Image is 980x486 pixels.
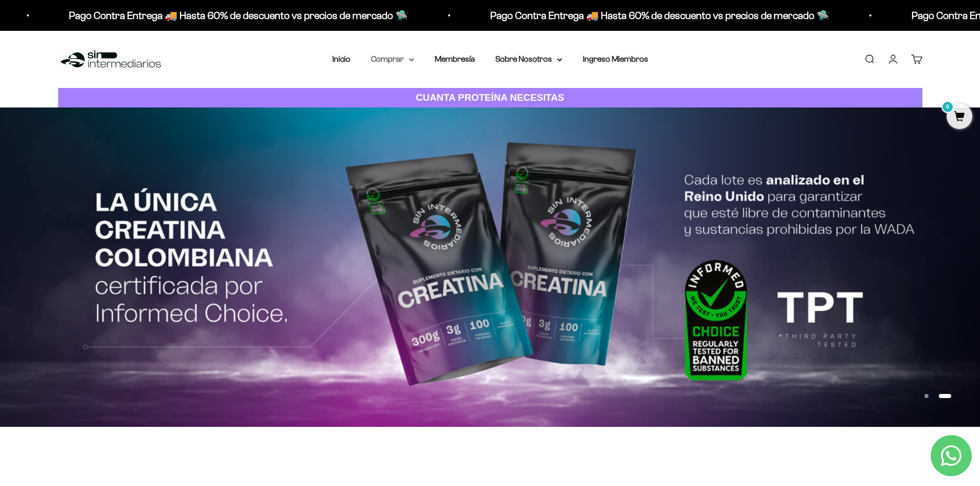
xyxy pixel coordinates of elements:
[941,101,954,113] mark: 0
[495,52,562,66] summary: Sobre Nosotros
[371,52,414,66] summary: Comprar
[435,55,475,63] a: Membresía
[583,55,648,63] a: Ingreso Miembros
[24,7,363,24] p: Pago Contra Entrega 🚚 Hasta 60% de descuento vs precios de mercado 🛸
[332,55,350,63] a: Inicio
[445,7,784,24] p: Pago Contra Entrega 🚚 Hasta 60% de descuento vs precios de mercado 🛸
[58,88,922,108] a: CUANTA PROTEÍNA NECESITAS
[416,92,564,103] strong: CUANTA PROTEÍNA NECESITAS
[947,112,972,123] a: 0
